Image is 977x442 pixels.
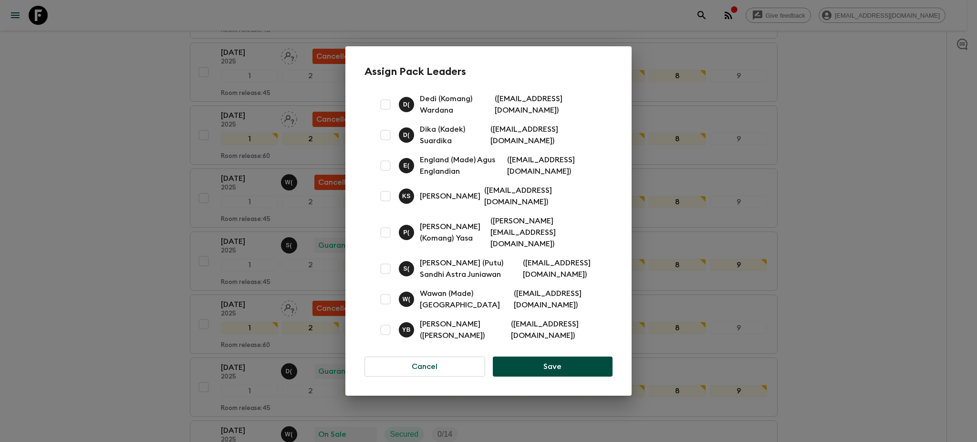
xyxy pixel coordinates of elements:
p: Dika (Kadek) Suardika [420,124,487,147]
p: [PERSON_NAME] (Putu) Sandhi Astra Juniawan [420,257,519,280]
p: ( [EMAIL_ADDRESS][DOMAIN_NAME] ) [484,185,601,208]
p: P ( [403,229,409,236]
p: England (Made) Agus Englandian [420,154,503,177]
p: S ( [403,265,409,273]
button: Cancel [364,357,485,377]
p: ( [EMAIL_ADDRESS][DOMAIN_NAME] ) [507,154,601,177]
p: [PERSON_NAME] (Komang) Yasa [420,221,487,244]
p: ( [EMAIL_ADDRESS][DOMAIN_NAME] ) [490,124,601,147]
p: K S [402,192,411,200]
p: [PERSON_NAME] ([PERSON_NAME]) [420,318,507,341]
p: Y B [402,326,411,334]
p: ( [EMAIL_ADDRESS][DOMAIN_NAME] ) [511,318,601,341]
p: ( [EMAIL_ADDRESS][DOMAIN_NAME] ) [523,257,601,280]
p: ( [EMAIL_ADDRESS][DOMAIN_NAME] ) [495,93,601,116]
p: W ( [403,295,411,303]
p: D ( [403,101,410,108]
p: Wawan (Made) [GEOGRAPHIC_DATA] [420,288,510,311]
h2: Assign Pack Leaders [364,65,613,78]
p: [PERSON_NAME] [420,190,480,202]
p: E ( [403,162,409,169]
p: ( [PERSON_NAME][EMAIL_ADDRESS][DOMAIN_NAME] ) [490,215,601,250]
p: Dedi (Komang) Wardana [420,93,491,116]
button: Save [493,357,613,377]
p: ( [EMAIL_ADDRESS][DOMAIN_NAME] ) [514,288,601,311]
p: D ( [403,131,410,139]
